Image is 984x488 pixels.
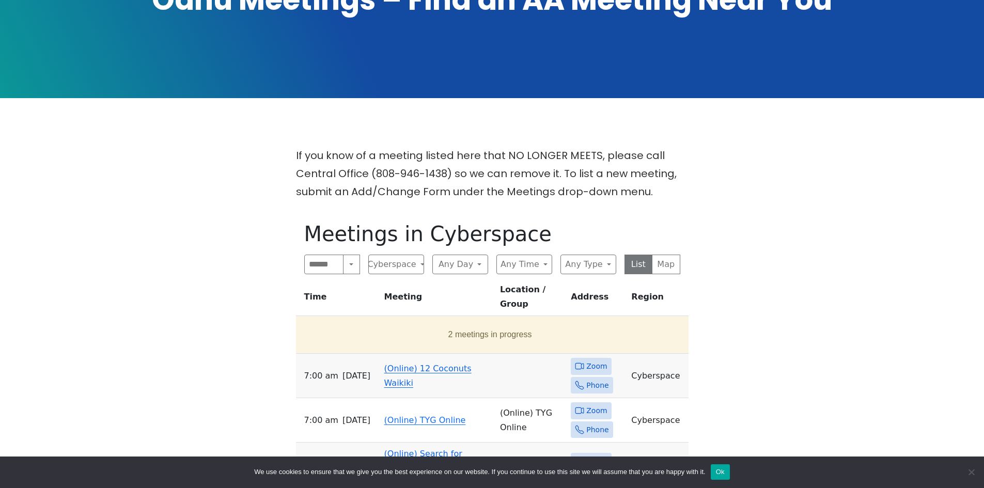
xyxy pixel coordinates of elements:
span: No [966,467,976,477]
span: We use cookies to ensure that we give you the best experience on our website. If you continue to ... [254,467,705,477]
button: 2 meetings in progress [300,320,680,349]
span: Phone [586,379,608,392]
h1: Meetings in Cyberspace [304,222,680,246]
button: Search [343,255,360,274]
a: (Online) 12 Coconuts Waikiki [384,364,472,388]
button: Any Type [560,255,616,274]
button: Cyberspace [368,255,424,274]
input: Search [304,255,344,274]
button: Map [652,255,680,274]
button: Any Time [496,255,552,274]
span: Zoom [586,455,607,468]
span: Phone [586,423,608,436]
span: 12:15 PM [304,454,344,468]
button: Ok [711,464,730,480]
button: Any Day [432,255,488,274]
th: Location / Group [496,282,567,316]
span: Zoom [586,404,607,417]
td: Cyberspace [627,443,688,480]
span: [DATE] [342,369,370,383]
th: Time [296,282,380,316]
a: (Online) TYG Online [384,415,466,425]
span: Zoom [586,360,607,373]
td: Cyberspace [627,398,688,443]
span: [DATE] [348,454,376,468]
span: [DATE] [342,413,370,428]
th: Region [627,282,688,316]
span: 7:00 AM [304,369,338,383]
th: Meeting [380,282,496,316]
td: Cyberspace [627,354,688,398]
button: List [624,255,653,274]
p: If you know of a meeting listed here that NO LONGER MEETS, please call Central Office (808-946-14... [296,147,689,201]
span: 7:00 AM [304,413,338,428]
th: Address [567,282,627,316]
td: (Online) TYG Online [496,398,567,443]
a: (Online) Search for Serenity [384,449,462,473]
